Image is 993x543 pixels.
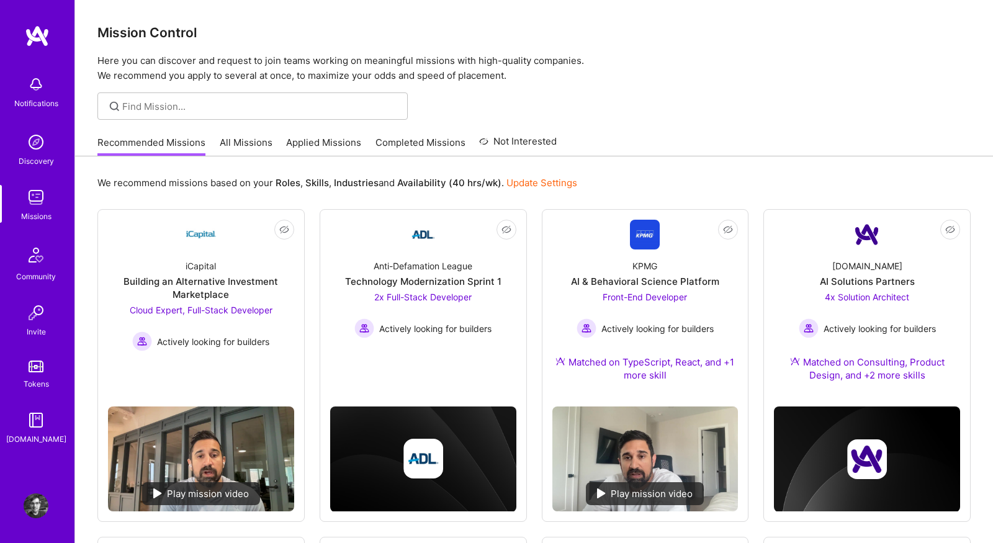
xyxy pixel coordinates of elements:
span: 2x Full-Stack Developer [374,292,472,302]
div: Technology Modernization Sprint 1 [345,275,501,288]
img: Community [21,240,51,270]
div: Notifications [14,97,58,110]
a: Applied Missions [286,136,361,156]
div: [DOMAIN_NAME] [832,259,902,272]
div: AI Solutions Partners [820,275,915,288]
img: cover [774,406,960,512]
span: Actively looking for builders [824,322,936,335]
a: All Missions [220,136,272,156]
a: Not Interested [479,134,557,156]
img: guide book [24,408,48,433]
div: AI & Behavioral Science Platform [571,275,719,288]
img: User Avatar [24,493,48,518]
img: discovery [24,130,48,155]
input: Find Mission... [122,100,398,113]
img: Actively looking for builders [799,318,819,338]
span: Front-End Developer [603,292,687,302]
div: Tokens [24,377,49,390]
a: Company LogoKPMGAI & Behavioral Science PlatformFront-End Developer Actively looking for builders... [552,220,739,397]
b: Availability (40 hrs/wk) [397,177,501,189]
a: Company LogoiCapitalBuilding an Alternative Investment MarketplaceCloud Expert, Full-Stack Develo... [108,220,294,397]
b: Industries [334,177,379,189]
h3: Mission Control [97,25,971,40]
b: Skills [305,177,329,189]
img: Company Logo [186,220,216,249]
i: icon EyeClosed [501,225,511,235]
div: Invite [27,325,46,338]
b: Roles [276,177,300,189]
img: Company Logo [630,220,660,249]
div: KPMG [632,259,657,272]
div: Discovery [19,155,54,168]
a: Completed Missions [375,136,465,156]
span: Actively looking for builders [601,322,714,335]
img: No Mission [108,406,294,511]
img: Actively looking for builders [132,331,152,351]
img: bell [24,72,48,97]
div: Matched on TypeScript, React, and +1 more skill [552,356,739,382]
img: Ateam Purple Icon [555,356,565,366]
img: teamwork [24,185,48,210]
img: Company logo [403,439,443,478]
img: Actively looking for builders [577,318,596,338]
a: Recommended Missions [97,136,205,156]
img: cover [330,406,516,511]
img: Company Logo [852,220,882,249]
img: Company logo [847,439,887,479]
div: Anti-Defamation League [374,259,472,272]
img: logo [25,25,50,47]
div: Play mission video [142,482,260,505]
img: Company Logo [408,220,438,249]
span: Actively looking for builders [379,322,492,335]
div: Building an Alternative Investment Marketplace [108,275,294,301]
img: play [597,488,606,498]
img: No Mission [552,406,739,511]
a: Update Settings [506,177,577,189]
div: Community [16,270,56,283]
a: Company Logo[DOMAIN_NAME]AI Solutions Partners4x Solution Architect Actively looking for builders... [774,220,960,397]
i: icon EyeClosed [945,225,955,235]
span: 4x Solution Architect [825,292,909,302]
div: Missions [21,210,52,223]
span: Cloud Expert, Full-Stack Developer [130,305,272,315]
i: icon EyeClosed [279,225,289,235]
img: Actively looking for builders [354,318,374,338]
img: play [153,488,162,498]
div: Matched on Consulting, Product Design, and +2 more skills [774,356,960,382]
img: Ateam Purple Icon [790,356,800,366]
div: Play mission video [586,482,704,505]
a: User Avatar [20,493,52,518]
a: Company LogoAnti-Defamation LeagueTechnology Modernization Sprint 12x Full-Stack Developer Active... [330,220,516,361]
i: icon EyeClosed [723,225,733,235]
img: Invite [24,300,48,325]
div: iCapital [186,259,216,272]
p: Here you can discover and request to join teams working on meaningful missions with high-quality ... [97,53,971,83]
img: tokens [29,361,43,372]
div: [DOMAIN_NAME] [6,433,66,446]
i: icon SearchGrey [107,99,122,114]
span: Actively looking for builders [157,335,269,348]
p: We recommend missions based on your , , and . [97,176,577,189]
